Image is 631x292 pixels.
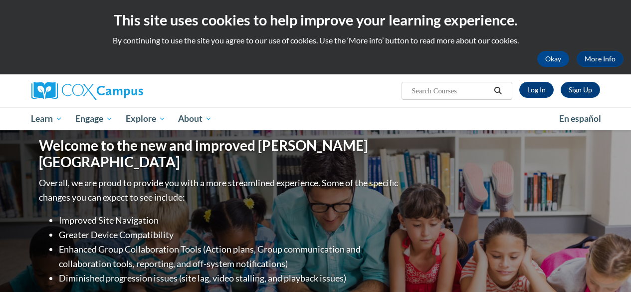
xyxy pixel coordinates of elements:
[25,107,69,130] a: Learn
[126,113,166,125] span: Explore
[490,85,505,97] button: Search
[59,242,401,271] li: Enhanced Group Collaboration Tools (Action plans, Group communication and collaboration tools, re...
[519,82,554,98] a: Log In
[577,51,624,67] a: More Info
[24,107,608,130] div: Main menu
[591,252,623,284] iframe: Button to launch messaging window
[178,113,212,125] span: About
[7,10,624,30] h2: This site uses cookies to help improve your learning experience.
[59,228,401,242] li: Greater Device Compatibility
[561,82,600,98] a: Register
[553,108,608,129] a: En español
[31,82,143,100] img: Cox Campus
[537,51,569,67] button: Okay
[59,271,401,286] li: Diminished progression issues (site lag, video stalling, and playback issues)
[559,113,601,124] span: En español
[59,213,401,228] li: Improved Site Navigation
[31,113,62,125] span: Learn
[39,176,401,205] p: Overall, we are proud to provide you with a more streamlined experience. Some of the specific cha...
[7,35,624,46] p: By continuing to use the site you agree to our use of cookies. Use the ‘More info’ button to read...
[411,85,490,97] input: Search Courses
[31,82,211,100] a: Cox Campus
[39,137,401,171] h1: Welcome to the new and improved [PERSON_NAME][GEOGRAPHIC_DATA]
[172,107,218,130] a: About
[75,113,113,125] span: Engage
[69,107,119,130] a: Engage
[119,107,172,130] a: Explore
